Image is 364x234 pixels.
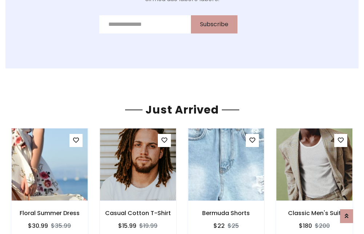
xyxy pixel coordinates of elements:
del: $35.99 [51,222,71,230]
span: Just Arrived [143,102,222,118]
del: $25 [228,222,239,230]
button: Subscribe [191,15,237,33]
h6: Casual Cotton T-Shirt [100,210,176,217]
h6: $22 [213,222,225,229]
h6: Classic Men's Suit [276,210,353,217]
del: $19.99 [139,222,157,230]
h6: $15.99 [118,222,136,229]
h6: Bermuda Shorts [188,210,265,217]
h6: Floral Summer Dress [11,210,88,217]
h6: $30.99 [28,222,48,229]
h6: $180 [299,222,312,229]
del: $200 [315,222,330,230]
